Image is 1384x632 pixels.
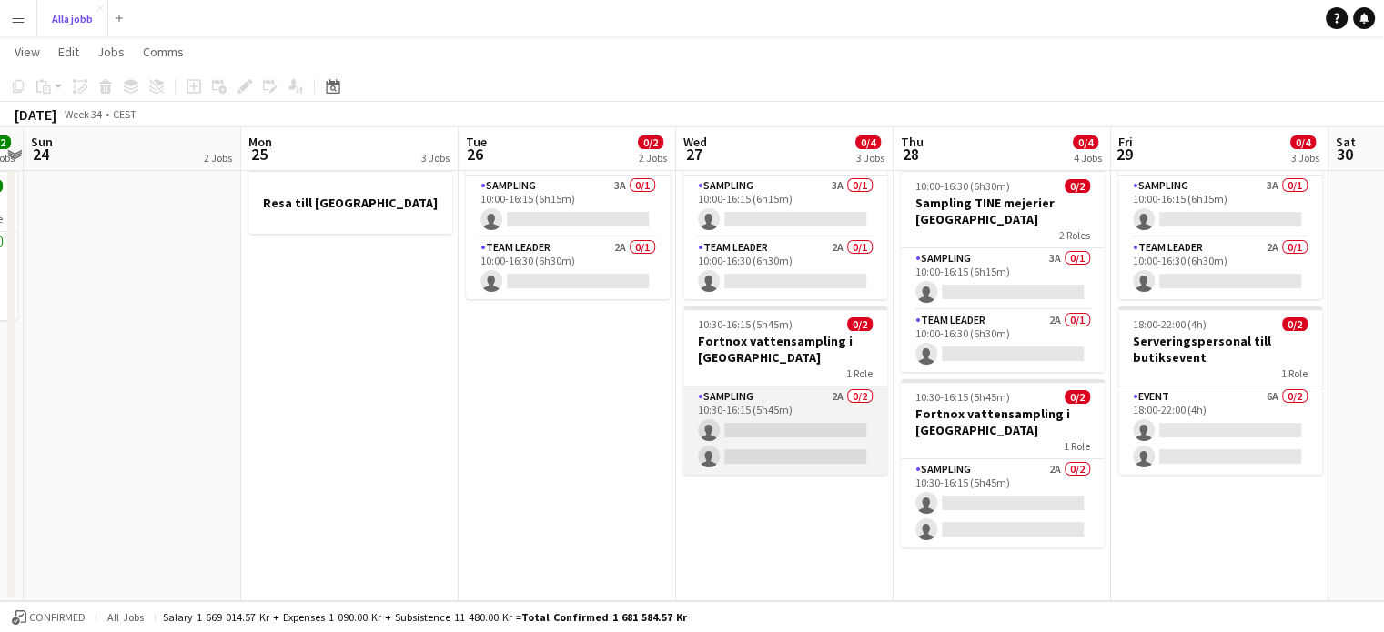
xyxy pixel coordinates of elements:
[15,44,40,60] span: View
[1118,386,1322,475] app-card-role: Event6A0/218:00-22:00 (4h)
[638,135,663,149] span: 0/2
[463,144,487,165] span: 26
[466,237,670,299] app-card-role: Team Leader2A0/110:00-16:30 (6h30m)
[901,168,1105,372] app-job-card: 10:00-16:30 (6h30m)0/2Sampling TINE mejerier [GEOGRAPHIC_DATA]2 RolesSampling3A0/110:00-16:15 (6h...
[901,134,924,150] span: Thu
[901,459,1105,547] app-card-role: Sampling2A0/210:30-16:15 (5h45m)
[31,134,53,150] span: Sun
[1074,151,1102,165] div: 4 Jobs
[1118,176,1322,237] app-card-role: Sampling3A0/110:00-16:15 (6h15m)
[97,44,125,60] span: Jobs
[1290,135,1316,149] span: 0/4
[466,134,487,150] span: Tue
[1333,144,1356,165] span: 30
[855,135,881,149] span: 0/4
[37,1,108,36] button: Alla jobb
[58,44,79,60] span: Edit
[698,317,793,331] span: 10:30-16:15 (5h45m)
[1291,151,1319,165] div: 3 Jobs
[915,390,1010,404] span: 10:30-16:15 (5h45m)
[15,105,56,124] div: [DATE]
[421,151,450,165] div: 3 Jobs
[1118,134,1133,150] span: Fri
[113,107,136,121] div: CEST
[60,107,106,121] span: Week 34
[136,40,191,64] a: Comms
[246,144,272,165] span: 25
[1064,439,1090,453] span: 1 Role
[847,317,873,331] span: 0/2
[1118,237,1322,299] app-card-role: Team Leader2A0/110:00-16:30 (6h30m)
[1336,134,1356,150] span: Sat
[683,386,887,475] app-card-role: Sampling2A0/210:30-16:15 (5h45m)
[1073,135,1098,149] span: 0/4
[466,95,670,299] app-job-card: 10:00-16:30 (6h30m)0/2Sampling TINE mejerier [GEOGRAPHIC_DATA]2 RolesSampling3A0/110:00-16:15 (6h...
[163,610,687,624] div: Salary 1 669 014.57 kr + Expenses 1 090.00 kr + Subsistence 11 480.00 kr =
[683,306,887,475] app-job-card: 10:30-16:15 (5h45m)0/2Fortnox vattensampling i [GEOGRAPHIC_DATA]1 RoleSampling2A0/210:30-16:15 (5...
[1133,317,1207,331] span: 18:00-22:00 (4h)
[898,144,924,165] span: 28
[1065,390,1090,404] span: 0/2
[846,366,873,380] span: 1 Role
[248,134,272,150] span: Mon
[1059,228,1090,242] span: 2 Roles
[90,40,132,64] a: Jobs
[683,333,887,366] h3: Fortnox vattensampling i [GEOGRAPHIC_DATA]
[248,168,452,234] app-job-card: Resa till [GEOGRAPHIC_DATA]
[901,248,1105,310] app-card-role: Sampling3A0/110:00-16:15 (6h15m)
[248,195,452,211] h3: Resa till [GEOGRAPHIC_DATA]
[1118,95,1322,299] app-job-card: 10:00-16:30 (6h30m)0/2Sampling TINE mejerier [GEOGRAPHIC_DATA]2 RolesSampling3A0/110:00-16:15 (6h...
[7,40,47,64] a: View
[1282,317,1308,331] span: 0/2
[915,179,1010,193] span: 10:00-16:30 (6h30m)
[683,237,887,299] app-card-role: Team Leader2A0/110:00-16:30 (6h30m)
[856,151,884,165] div: 3 Jobs
[29,611,86,624] span: Confirmed
[28,144,53,165] span: 24
[683,134,707,150] span: Wed
[466,176,670,237] app-card-role: Sampling3A0/110:00-16:15 (6h15m)
[143,44,184,60] span: Comms
[104,610,147,624] span: All jobs
[901,379,1105,547] app-job-card: 10:30-16:15 (5h45m)0/2Fortnox vattensampling i [GEOGRAPHIC_DATA]1 RoleSampling2A0/210:30-16:15 (5...
[1118,306,1322,475] app-job-card: 18:00-22:00 (4h)0/2Serveringspersonal till butiksevent1 RoleEvent6A0/218:00-22:00 (4h)
[681,144,707,165] span: 27
[204,151,232,165] div: 2 Jobs
[1281,366,1308,380] span: 1 Role
[51,40,86,64] a: Edit
[683,95,887,299] app-job-card: 10:00-16:30 (6h30m)0/2Sampling TINE mejerier [GEOGRAPHIC_DATA]2 RolesSampling3A0/110:00-16:15 (6h...
[639,151,667,165] div: 2 Jobs
[901,195,1105,227] h3: Sampling TINE mejerier [GEOGRAPHIC_DATA]
[683,176,887,237] app-card-role: Sampling3A0/110:00-16:15 (6h15m)
[1065,179,1090,193] span: 0/2
[1118,333,1322,366] h3: Serveringspersonal till butiksevent
[901,310,1105,372] app-card-role: Team Leader2A0/110:00-16:30 (6h30m)
[901,406,1105,438] h3: Fortnox vattensampling i [GEOGRAPHIC_DATA]
[9,607,88,627] button: Confirmed
[521,610,687,624] span: Total Confirmed 1 681 584.57 kr
[1116,144,1133,165] span: 29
